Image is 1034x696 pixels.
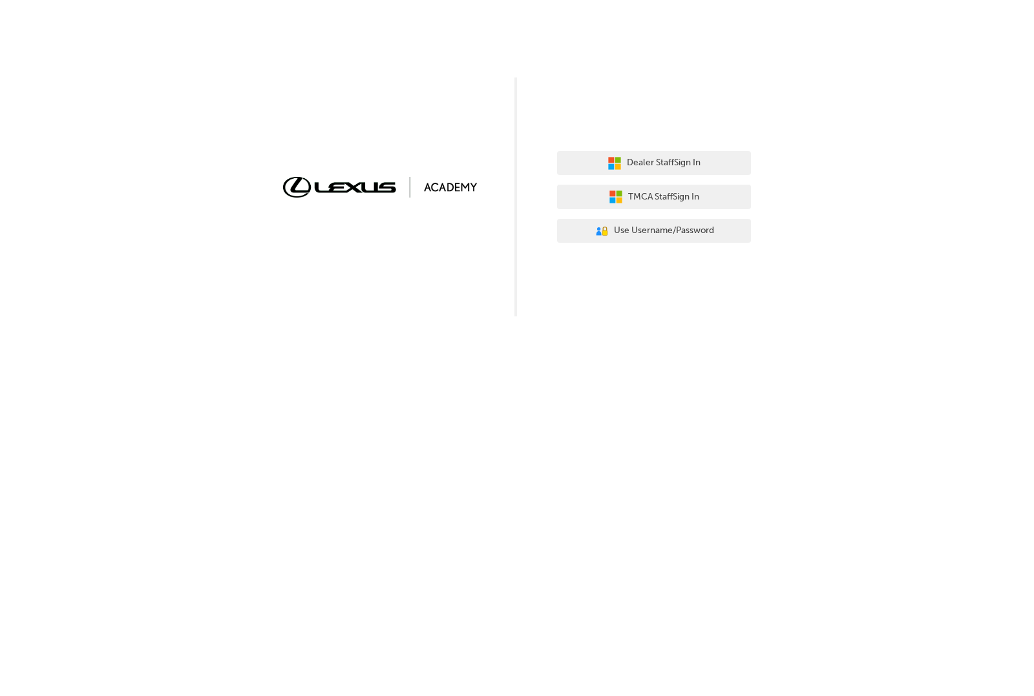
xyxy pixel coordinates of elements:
[627,156,701,170] span: Dealer Staff Sign In
[557,151,751,176] button: Dealer StaffSign In
[557,219,751,243] button: Use Username/Password
[628,190,699,205] span: TMCA Staff Sign In
[283,177,477,197] img: Trak
[557,185,751,209] button: TMCA StaffSign In
[614,223,714,238] span: Use Username/Password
